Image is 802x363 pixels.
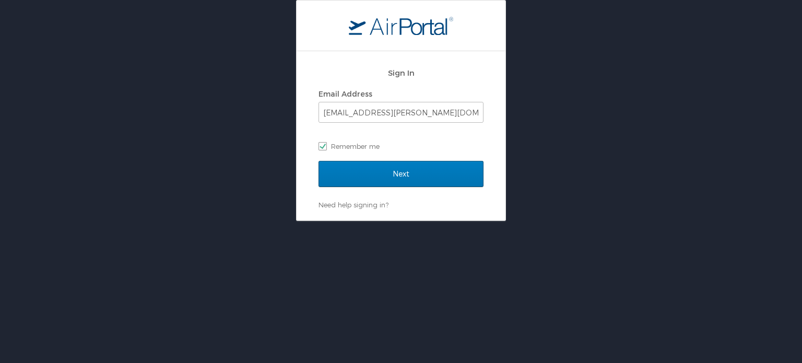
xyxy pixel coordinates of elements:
label: Email Address [319,89,372,98]
input: Next [319,161,483,187]
img: logo [349,16,453,35]
a: Need help signing in? [319,201,388,209]
h2: Sign In [319,67,483,79]
label: Remember me [319,138,483,154]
